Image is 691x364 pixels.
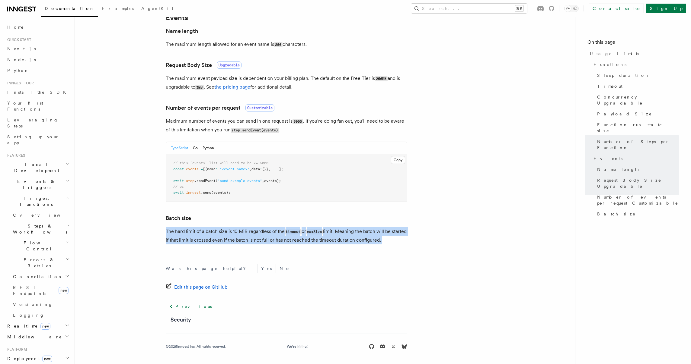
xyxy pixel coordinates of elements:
[251,167,260,171] span: data
[11,221,71,237] button: Steps & Workflows
[214,84,250,90] a: the pricing page
[186,179,194,183] span: step
[587,48,679,59] a: Usage Limits
[166,40,407,49] p: The maximum length allowed for an event name is characters.
[564,5,579,12] button: Toggle dark mode
[7,46,36,51] span: Next.js
[11,274,63,280] span: Cancellation
[268,167,270,171] span: ,
[7,90,70,95] span: Install the SDK
[11,254,71,271] button: Errors & Retries
[5,193,71,210] button: Inngest Functions
[102,6,134,11] span: Examples
[595,70,679,81] a: Sleep duration
[274,42,283,47] code: 256
[273,167,279,171] span: ...
[593,155,622,162] span: Events
[13,313,44,318] span: Logging
[13,285,46,296] span: REST Endpoints
[5,159,71,176] button: Local Development
[173,190,184,195] span: await
[5,334,62,340] span: Middleware
[138,2,177,16] a: AgentKit
[5,356,52,362] span: Deployment
[597,166,639,172] span: Name length
[591,59,679,70] a: Functions
[597,122,679,134] span: Function run state size
[11,310,71,321] a: Logging
[260,167,262,171] span: :
[589,4,644,13] a: Contact sales
[375,76,388,81] code: 256KB
[5,87,71,98] a: Install the SDK
[42,356,52,362] span: new
[98,2,138,16] a: Examples
[5,178,66,190] span: Events & Triggers
[194,179,216,183] span: .sendEvent
[166,117,407,134] p: Maximum number of events you can send in one request is . If you're doing fan out, you'll need to...
[203,142,214,154] button: Python
[5,115,71,131] a: Leveraging Steps
[595,192,679,209] a: Number of events per request Customizable
[11,237,71,254] button: Flow Control
[595,136,679,153] a: Number of Steps per Function
[597,94,679,106] span: Concurrency Upgradable
[5,331,71,342] button: Middleware
[11,223,67,235] span: Steps & Workflows
[7,68,29,73] span: Python
[597,139,679,151] span: Number of Steps per Function
[211,190,230,195] span: (events);
[193,142,198,154] button: Go
[597,211,636,217] span: Batch size
[595,81,679,92] a: Timeout
[166,344,226,349] div: © 2025 Inngest Inc. All rights reserved.
[166,104,274,112] a: Number of events per requestCustomizable
[262,179,264,183] span: ,
[597,194,679,206] span: Number of events per request Customizable
[141,6,173,11] span: AgentKit
[7,57,36,62] span: Node.js
[173,184,184,189] span: // or
[220,167,249,171] span: "<event-name>"
[171,142,188,154] button: TypeScript
[595,108,679,119] a: Payload Size
[587,39,679,48] h4: On this page
[166,61,242,69] a: Request Body SizeUpgradable
[218,179,262,183] span: "send-example-events"
[276,264,294,273] button: No
[593,61,626,67] span: Functions
[5,210,71,321] div: Inngest Functions
[7,118,58,128] span: Leveraging Steps
[216,179,218,183] span: (
[203,167,216,171] span: [{name
[590,51,639,57] span: Usage Limits
[59,287,69,294] span: new
[597,177,679,189] span: Request Body Size Upgradable
[166,283,228,291] a: Edit this page on GitHub
[186,190,201,195] span: inngest
[171,315,191,324] a: Security
[597,111,652,117] span: Payload Size
[5,176,71,193] button: Events & Triggers
[45,6,94,11] span: Documentation
[279,167,283,171] span: ];
[166,14,188,22] a: Events
[11,271,71,282] button: Cancellation
[258,264,276,273] button: Yes
[5,162,66,174] span: Local Development
[231,128,279,133] code: step.sendEvent(events)
[595,92,679,108] a: Concurrency Upgradable
[646,4,686,13] a: Sign Up
[166,74,407,92] p: The maximum event payload size is dependent on your billing plan. The default on the Free Tier is...
[186,167,199,171] span: events
[166,301,216,312] a: Previous
[201,190,211,195] span: .send
[216,167,218,171] span: :
[5,81,34,86] span: Inngest tour
[166,227,407,244] p: The hard limit of a batch size is 10 MiB regardless of the or limit. Meaning the batch will be st...
[5,131,71,148] a: Setting up your app
[595,209,679,219] a: Batch size
[40,323,50,330] span: new
[285,229,302,234] code: timeout
[166,214,191,222] a: Batch size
